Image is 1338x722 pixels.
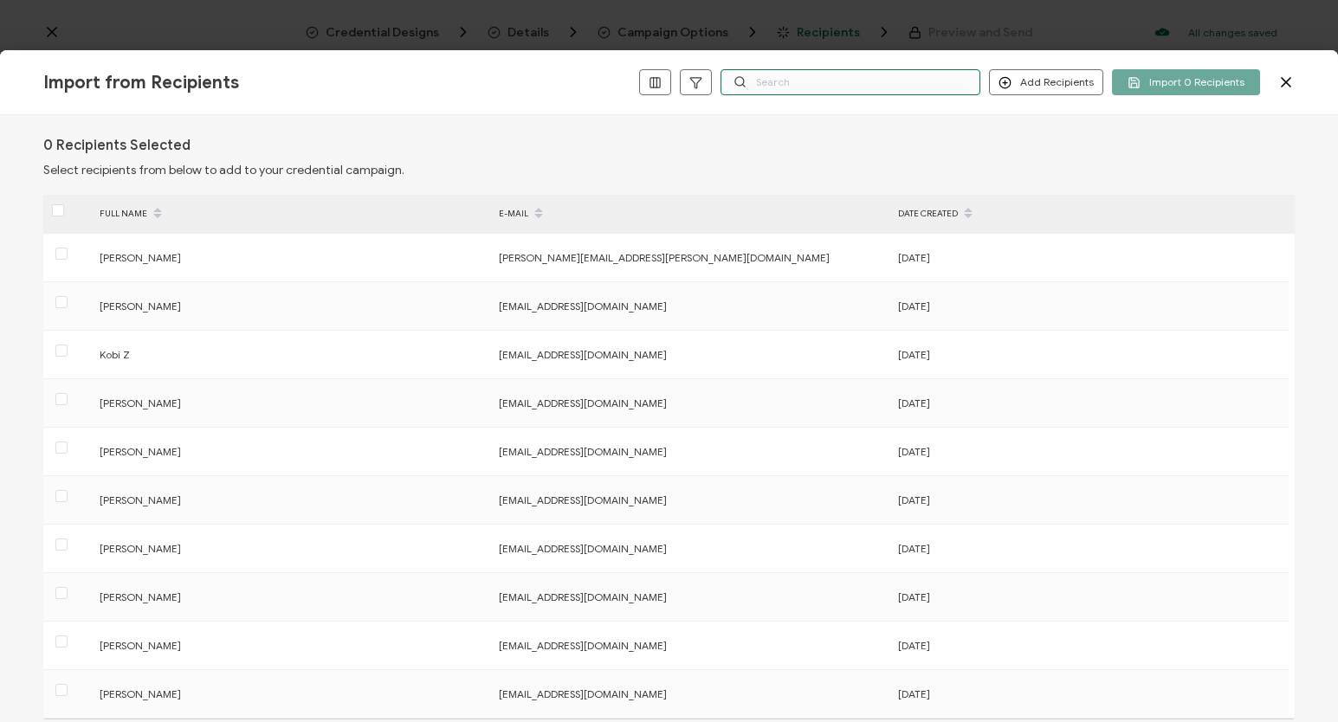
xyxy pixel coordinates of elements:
span: Kobi Z [100,348,130,361]
span: [PERSON_NAME] [100,542,181,555]
span: [DATE] [898,590,930,603]
span: [PERSON_NAME] [100,445,181,458]
button: Import 0 Recipients [1112,69,1260,95]
span: [EMAIL_ADDRESS][DOMAIN_NAME] [499,639,667,652]
input: Search [721,69,980,95]
span: [PERSON_NAME] [100,687,181,700]
h1: 0 Recipients Selected [43,137,191,154]
span: Import 0 Recipients [1128,76,1244,89]
button: Add Recipients [989,69,1103,95]
span: [DATE] [898,348,930,361]
div: DATE CREATED [889,199,1289,229]
span: [PERSON_NAME] [100,300,181,313]
span: [EMAIL_ADDRESS][DOMAIN_NAME] [499,493,667,506]
span: [EMAIL_ADDRESS][DOMAIN_NAME] [499,590,667,603]
span: [DATE] [898,396,930,409]
span: [PERSON_NAME][EMAIL_ADDRESS][PERSON_NAME][DOMAIN_NAME] [499,251,830,264]
span: [DATE] [898,445,930,458]
span: [EMAIL_ADDRESS][DOMAIN_NAME] [499,542,667,555]
span: [PERSON_NAME] [100,639,181,652]
div: FULL NAME [91,199,490,229]
iframe: Chat Widget [1251,639,1338,722]
span: [EMAIL_ADDRESS][DOMAIN_NAME] [499,348,667,361]
span: [DATE] [898,687,930,700]
div: E-MAIL [490,199,889,229]
span: Import from Recipients [43,72,239,93]
span: [DATE] [898,251,930,264]
span: [PERSON_NAME] [100,251,181,264]
span: [DATE] [898,300,930,313]
span: [EMAIL_ADDRESS][DOMAIN_NAME] [499,300,667,313]
span: [EMAIL_ADDRESS][DOMAIN_NAME] [499,687,667,700]
span: [PERSON_NAME] [100,493,181,506]
span: [DATE] [898,542,930,555]
span: [DATE] [898,639,930,652]
span: [EMAIL_ADDRESS][DOMAIN_NAME] [499,445,667,458]
span: [EMAIL_ADDRESS][DOMAIN_NAME] [499,396,667,409]
span: Select recipients from below to add to your credential campaign. [43,163,404,177]
span: [PERSON_NAME] [100,396,181,409]
span: [DATE] [898,493,930,506]
span: [PERSON_NAME] [100,590,181,603]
